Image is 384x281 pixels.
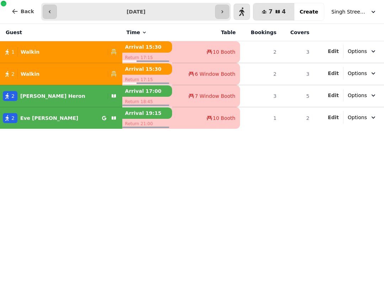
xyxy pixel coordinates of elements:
[294,3,324,20] button: Create
[343,111,381,124] button: Options
[328,70,339,77] button: Edit
[122,41,172,53] p: Arrival 15:30
[21,48,39,55] p: Walkin
[240,85,281,107] td: 3
[328,49,339,54] span: Edit
[328,114,339,121] button: Edit
[20,115,78,122] p: Eve [PERSON_NAME]
[122,97,172,107] p: Return 18:45
[172,24,240,41] th: Table
[300,9,318,14] span: Create
[343,89,381,102] button: Options
[11,70,15,78] span: 2
[281,41,314,63] td: 3
[122,107,172,119] p: Arrival 19:15
[20,92,85,100] p: [PERSON_NAME] Heron
[21,70,39,78] p: Walkin
[213,48,235,55] span: 10 Booth
[122,63,172,75] p: Arrival 15:30
[240,41,281,63] td: 2
[195,92,235,100] span: 7 Window Booth
[122,85,172,97] p: Arrival 17:00
[6,3,40,20] button: Back
[253,3,294,20] button: 74
[281,85,314,107] td: 5
[240,107,281,129] td: 1
[122,75,172,85] p: Return 17:15
[343,45,381,58] button: Options
[127,29,140,36] span: Time
[348,92,367,99] span: Options
[328,93,339,98] span: Edit
[328,48,339,55] button: Edit
[127,29,147,36] button: Time
[281,107,314,129] td: 2
[348,70,367,77] span: Options
[213,115,235,122] span: 10 Booth
[281,24,314,41] th: Covers
[21,9,34,14] span: Back
[327,5,381,18] button: Singh Street Bruntsfield
[328,115,339,120] span: Edit
[122,53,172,63] p: Return 17:15
[348,114,367,121] span: Options
[343,67,381,80] button: Options
[268,9,272,15] span: 7
[348,48,367,55] span: Options
[11,92,15,100] span: 2
[240,63,281,85] td: 2
[281,63,314,85] td: 3
[122,119,172,129] p: Return 21:00
[240,24,281,41] th: Bookings
[282,9,286,15] span: 4
[331,8,367,15] span: Singh Street Bruntsfield
[195,70,235,78] span: 6 Window Booth
[11,115,15,122] span: 2
[328,92,339,99] button: Edit
[11,48,15,55] span: 1
[328,71,339,76] span: Edit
